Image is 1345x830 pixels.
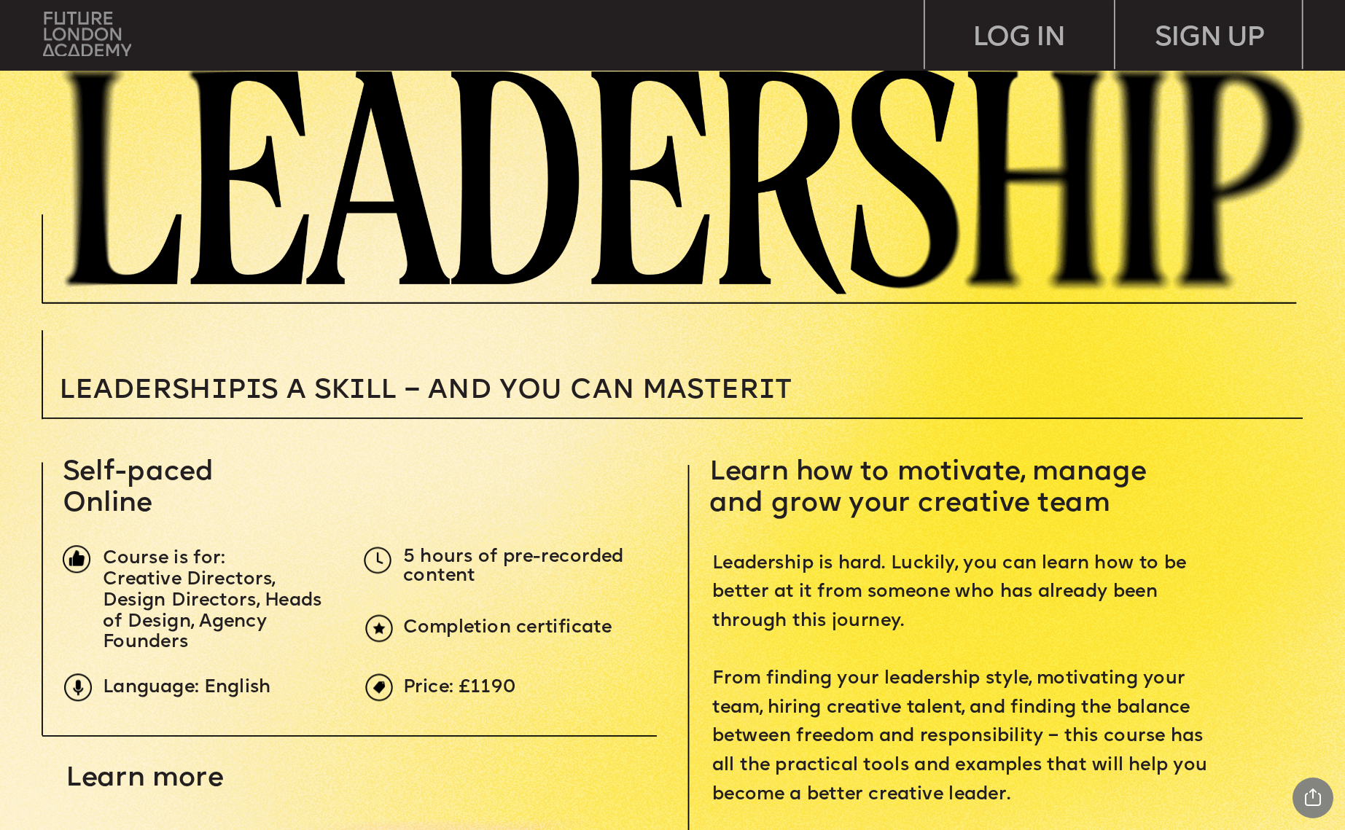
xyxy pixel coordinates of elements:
span: Learn how to motivate, manage and grow your creative team [709,458,1155,517]
span: 5 hours of pre-recorded content [403,548,629,586]
img: upload-969c61fd-ea08-4d05-af36-d273f2608f5e.png [365,674,393,702]
img: image-1fa7eedb-a71f-428c-a033-33de134354ef.png [63,545,90,573]
span: Leadership is hard. Luckily, you can learn how to be better at it from someone who has already be... [712,554,1212,804]
img: upload-bfdffa89-fac7-4f57-a443-c7c39906ba42.png [43,12,131,56]
img: upload-9eb2eadd-7bf9-4b2b-b585-6dd8b9275b41.png [64,674,92,702]
span: Online [63,490,152,517]
img: upload-6b0d0326-a6ce-441c-aac1-c2ff159b353e.png [365,615,393,643]
p: T [59,377,1005,404]
span: Learn more [66,764,223,792]
span: Price: £1190 [403,678,516,697]
span: Completion certificate [403,619,612,638]
div: Share [1293,778,1333,818]
span: i [246,377,262,404]
span: Self-paced [63,458,214,486]
span: Leadersh p s a sk ll – and you can MASTER [59,377,775,404]
span: Language: English [103,678,271,697]
span: Course is for: [103,549,225,568]
span: Creative Directors, Design Directors, Heads of Design, Agency Founders [103,570,327,653]
span: i [349,377,365,404]
img: upload-5dcb7aea-3d7f-4093-a867-f0427182171d.png [364,547,391,574]
span: i [759,377,775,404]
span: i [211,377,227,404]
